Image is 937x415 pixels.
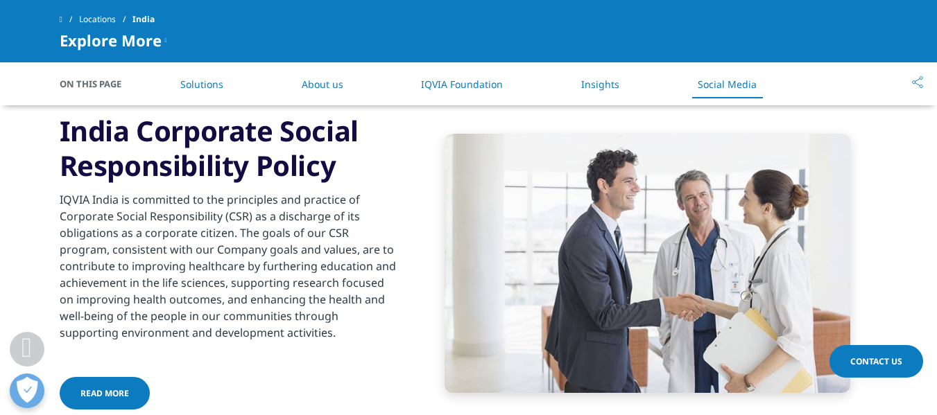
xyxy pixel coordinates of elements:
a: Contact Us [829,345,923,378]
a: Solutions [180,78,223,91]
a: IQVIA Foundation [421,78,503,91]
h3: India Corporate Social Responsibility Policy [60,114,396,183]
span: On This Page [60,77,136,91]
span: Explore More [60,32,162,48]
button: Open Preferences [10,373,44,408]
img: meeting in medical office [445,134,850,393]
p: IQVIA India is committed to the principles and practice of Corporate Social Responsibility (CSR) ... [60,191,396,349]
span: Read More [80,387,129,399]
a: Read More [60,377,150,409]
span: India [132,7,155,32]
a: About us [302,78,343,91]
span: Contact Us [850,355,902,367]
a: Locations [79,7,132,32]
a: Insights [581,78,619,91]
a: Social Media [698,78,757,91]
